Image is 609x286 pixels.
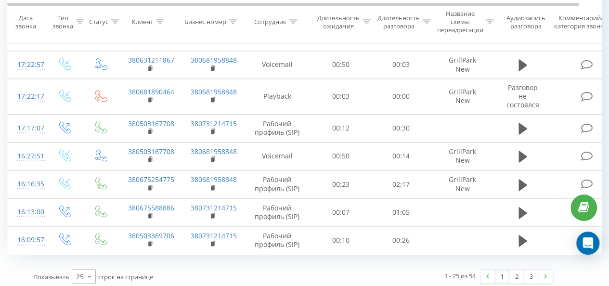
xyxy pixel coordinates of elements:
[52,14,73,30] div: Тип звонка
[311,170,371,198] td: 00:23
[8,14,43,30] div: Дата звонка
[437,10,483,35] div: Название схемы переадресации
[371,114,431,142] td: 00:30
[524,270,538,283] a: 3
[191,55,237,65] a: 380681958848
[311,198,371,226] td: 00:07
[191,147,237,156] a: 380681958848
[184,18,226,26] div: Бизнес номер
[444,271,476,280] div: 1 - 25 из 54
[244,226,311,254] td: Рабочий профиль (SIP)
[191,231,237,240] a: 380731214715
[89,18,108,26] div: Статус
[576,232,599,255] div: Open Intercom Messenger
[431,51,494,78] td: GrillPark New
[17,147,37,166] div: 16:27:51
[17,87,37,106] div: 17:22:17
[17,55,37,74] div: 17:22:57
[509,270,524,283] a: 2
[371,142,431,170] td: 00:14
[132,18,153,26] div: Клиент
[371,51,431,78] td: 00:03
[244,114,311,142] td: Рабочий профиль (SIP)
[17,231,37,249] div: 16:09:57
[371,79,431,115] td: 00:00
[495,270,509,283] a: 1
[254,18,286,26] div: Сотрудник
[311,79,371,115] td: 00:03
[128,175,174,184] a: 380675254775
[17,119,37,138] div: 17:17:07
[506,83,539,109] span: Разговор не состоялся
[33,272,69,281] span: Показывать
[17,175,37,194] div: 16:16:35
[128,87,174,96] a: 380681890464
[311,142,371,170] td: 00:50
[502,14,549,30] div: Аудиозапись разговора
[371,226,431,254] td: 00:26
[191,203,237,212] a: 380731214715
[311,51,371,78] td: 00:50
[244,198,311,226] td: Рабочий профиль (SIP)
[128,203,174,212] a: 380675588886
[128,231,174,240] a: 380503369706
[431,170,494,198] td: GrillPark New
[128,119,174,128] a: 380503167708
[244,79,311,115] td: Playback
[244,170,311,198] td: Рабочий профиль (SIP)
[128,55,174,65] a: 380631211867
[191,175,237,184] a: 380681958848
[76,272,84,281] div: 25
[431,142,494,170] td: GrillPark New
[191,87,237,96] a: 380681958848
[371,170,431,198] td: 02:17
[98,272,153,281] span: строк на странице
[371,198,431,226] td: 01:05
[311,226,371,254] td: 00:10
[244,51,311,78] td: Voicemail
[128,147,174,156] a: 380503167708
[244,142,311,170] td: Voicemail
[377,14,420,30] div: Длительность разговора
[506,19,539,46] span: Разговор не состоялся
[553,14,609,30] div: Комментарий/категория звонка
[311,114,371,142] td: 00:12
[431,79,494,115] td: GrillPark New
[317,14,360,30] div: Длительность ожидания
[17,203,37,221] div: 16:13:00
[191,119,237,128] a: 380731214715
